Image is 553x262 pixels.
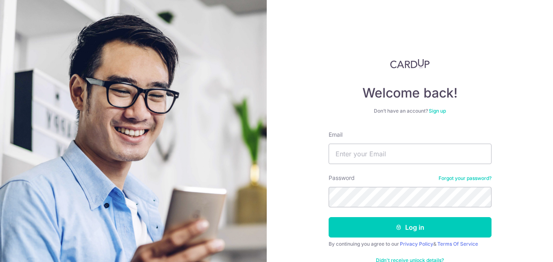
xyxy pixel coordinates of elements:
[329,217,492,238] button: Log in
[329,131,342,139] label: Email
[437,241,478,247] a: Terms Of Service
[329,241,492,247] div: By continuing you agree to our &
[400,241,433,247] a: Privacy Policy
[329,144,492,164] input: Enter your Email
[439,175,492,182] a: Forgot your password?
[329,174,355,182] label: Password
[390,59,430,69] img: CardUp Logo
[329,85,492,101] h4: Welcome back!
[429,108,446,114] a: Sign up
[329,108,492,114] div: Don’t have an account?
